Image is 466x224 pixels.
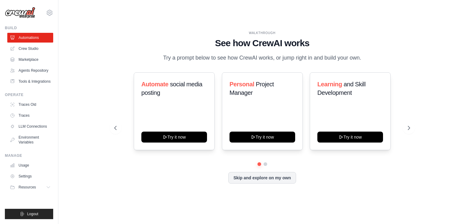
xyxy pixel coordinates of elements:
[7,111,53,120] a: Traces
[7,182,53,192] button: Resources
[436,195,466,224] iframe: Chat Widget
[7,160,53,170] a: Usage
[141,81,202,96] span: social media posting
[5,7,35,19] img: Logo
[141,81,168,88] span: Automate
[5,153,53,158] div: Manage
[7,77,53,86] a: Tools & Integrations
[317,81,365,96] span: and Skill Development
[317,132,383,143] button: Try it now
[141,132,207,143] button: Try it now
[230,81,274,96] span: Project Manager
[228,172,296,184] button: Skip and explore on my own
[160,53,364,62] p: Try a prompt below to see how CrewAI works, or jump right in and build your own.
[7,171,53,181] a: Settings
[27,212,38,216] span: Logout
[19,185,36,190] span: Resources
[114,38,410,49] h1: See how CrewAI works
[7,122,53,131] a: LLM Connections
[7,100,53,109] a: Traces Old
[5,26,53,30] div: Build
[317,81,342,88] span: Learning
[7,66,53,75] a: Agents Repository
[7,44,53,53] a: Crew Studio
[5,92,53,97] div: Operate
[7,133,53,147] a: Environment Variables
[230,81,254,88] span: Personal
[5,209,53,219] button: Logout
[7,55,53,64] a: Marketplace
[230,132,295,143] button: Try it now
[7,33,53,43] a: Automations
[114,31,410,35] div: WALKTHROUGH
